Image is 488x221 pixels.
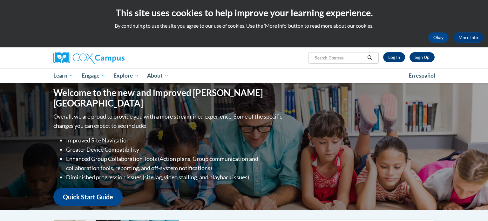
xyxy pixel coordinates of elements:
[66,136,284,145] li: Improved Site Navigation
[44,68,444,83] div: Main menu
[78,68,110,83] a: Engage
[5,6,483,19] h2: This site uses cookies to help improve your learning experience.
[314,54,365,62] input: Search Courses
[53,87,284,109] h1: Welcome to the new and improved [PERSON_NAME][GEOGRAPHIC_DATA]
[66,145,284,154] li: Greater Device Compatibility
[53,72,73,79] span: Learn
[143,68,173,83] a: About
[109,68,143,83] a: Explore
[113,72,139,79] span: Explore
[66,154,284,173] li: Enhanced Group Collaboration Tools (Action plans, Group communication and collaboration tools, re...
[82,72,105,79] span: Engage
[53,52,174,64] a: Cox Campus
[383,52,405,62] a: Log In
[53,188,123,206] a: Quick Start Guide
[49,68,78,83] a: Learn
[53,52,125,64] img: Cox Campus
[404,69,439,82] a: En español
[365,54,375,62] button: Search
[53,112,284,130] p: Overall, we are proud to provide you with a more streamlined experience. Some of the specific cha...
[66,173,284,182] li: Diminished progression issues (site lag, video stalling, and playback issues)
[5,22,483,29] p: By continuing to use the site you agree to our use of cookies. Use the ‘More info’ button to read...
[409,72,435,79] span: En español
[147,72,169,79] span: About
[410,52,435,62] a: Register
[453,32,483,43] a: More Info
[428,32,449,43] button: Okay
